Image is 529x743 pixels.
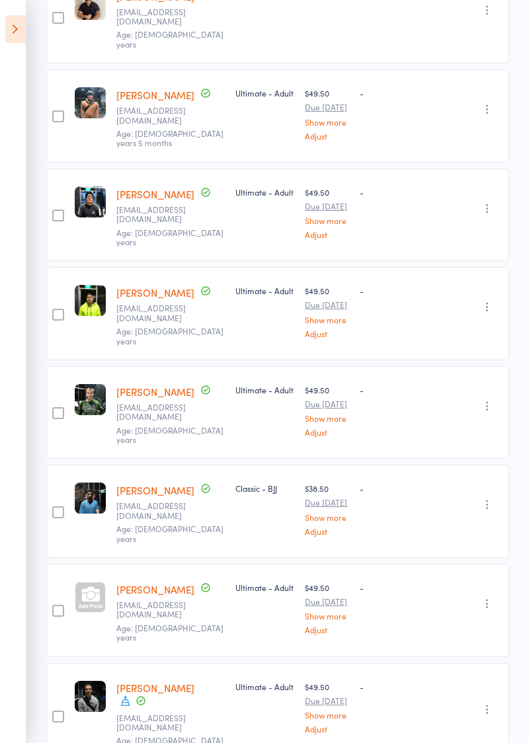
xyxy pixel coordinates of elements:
div: $49.50 [305,384,349,436]
a: [PERSON_NAME] [116,286,194,299]
div: Classic - BJJ [235,483,294,494]
div: - [360,285,399,296]
div: $49.50 [305,582,349,634]
div: - [360,681,399,692]
a: Show more [305,513,349,522]
div: - [360,384,399,395]
a: Adjust [305,428,349,436]
img: image1748854869.png [75,681,106,712]
div: Ultimate - Adult [235,582,294,593]
a: Adjust [305,527,349,535]
small: georgeroukakis@gmail.com [116,7,202,26]
a: Show more [305,414,349,422]
small: Due [DATE] [305,202,349,211]
span: Age: [DEMOGRAPHIC_DATA] years [116,227,224,247]
span: Age: [DEMOGRAPHIC_DATA] years [116,424,224,445]
span: Age: [DEMOGRAPHIC_DATA] years [116,325,224,346]
div: Ultimate - Adult [235,285,294,296]
small: Due [DATE] [305,102,349,112]
small: Due [DATE] [305,498,349,507]
img: image1746000142.png [75,384,106,415]
small: Due [DATE] [305,597,349,606]
img: image1757580222.png [75,285,106,316]
span: Age: [DEMOGRAPHIC_DATA] years [116,523,224,543]
a: [PERSON_NAME] [116,681,194,695]
div: Ultimate - Adult [235,87,294,98]
a: Adjust [305,625,349,634]
small: Due [DATE] [305,399,349,409]
small: otoddu@gmail.com [116,713,202,732]
img: image1746000973.png [75,483,106,514]
small: Due [DATE] [305,696,349,705]
a: Show more [305,611,349,620]
small: kevinvon457@gmail.com [116,205,202,224]
a: Adjust [305,132,349,140]
small: jkermin970@gmail.com [116,501,202,520]
div: $49.50 [305,186,349,239]
div: Ultimate - Adult [235,384,294,395]
a: Show more [305,711,349,719]
img: image1745825617.png [75,186,106,217]
a: Show more [305,216,349,225]
a: Adjust [305,724,349,733]
small: Due [DATE] [305,300,349,309]
a: [PERSON_NAME] [116,88,194,102]
div: - [360,87,399,98]
a: [PERSON_NAME] [116,385,194,399]
a: [PERSON_NAME] [116,582,194,596]
img: image1755591500.png [75,87,106,118]
small: liamhigginson2002@gmail.com [116,303,202,323]
a: Adjust [305,329,349,338]
small: mattygoss@me.com [116,403,202,422]
small: Njbrownlee@gmail.com [116,600,202,619]
div: $38.50 [305,483,349,535]
span: Age: [DEMOGRAPHIC_DATA] years [116,28,224,49]
a: Show more [305,118,349,126]
a: [PERSON_NAME] [116,483,194,497]
a: Adjust [305,230,349,239]
a: [PERSON_NAME] [116,187,194,201]
div: - [360,483,399,494]
div: - [360,582,399,593]
div: $49.50 [305,87,349,139]
div: Ultimate - Adult [235,186,294,198]
div: - [360,186,399,198]
a: Show more [305,315,349,324]
small: Su.lov@outlook.com [116,106,202,125]
span: Age: [DEMOGRAPHIC_DATA] years 5 months [116,128,224,148]
span: Age: [DEMOGRAPHIC_DATA] years [116,622,224,643]
div: $49.50 [305,681,349,733]
div: $49.50 [305,285,349,337]
div: Ultimate - Adult [235,681,294,692]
